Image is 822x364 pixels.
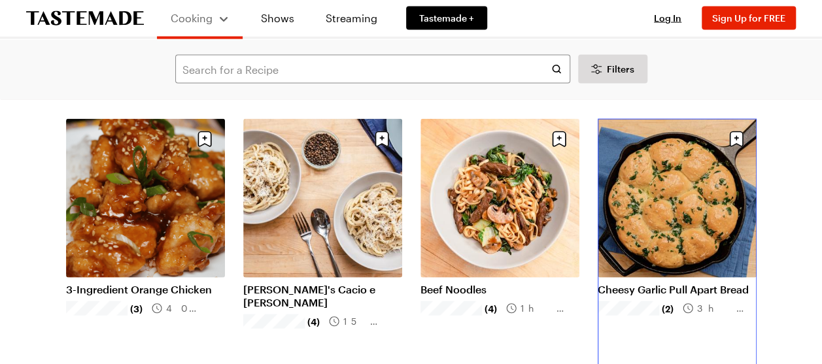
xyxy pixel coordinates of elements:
button: Save recipe [724,127,749,152]
span: Cooking [171,12,213,24]
button: Cooking [170,5,230,31]
a: To Tastemade Home Page [26,11,144,26]
button: Save recipe [192,127,217,152]
span: Log In [654,12,681,24]
button: Save recipe [369,127,394,152]
input: Search for a Recipe [175,55,570,84]
span: Tastemade + [419,12,474,25]
a: [PERSON_NAME]'s Cacio e [PERSON_NAME] [243,283,402,309]
a: 3-Ingredient Orange Chicken [66,283,225,296]
a: Beef Noodles [420,283,579,296]
a: Tastemade + [406,7,487,30]
button: Sign Up for FREE [702,7,796,30]
button: Desktop filters [578,55,647,84]
span: Filters [607,63,634,76]
a: Cheesy Garlic Pull Apart Bread [598,283,757,296]
span: Sign Up for FREE [712,12,785,24]
button: Save recipe [547,127,572,152]
button: Log In [642,12,694,25]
